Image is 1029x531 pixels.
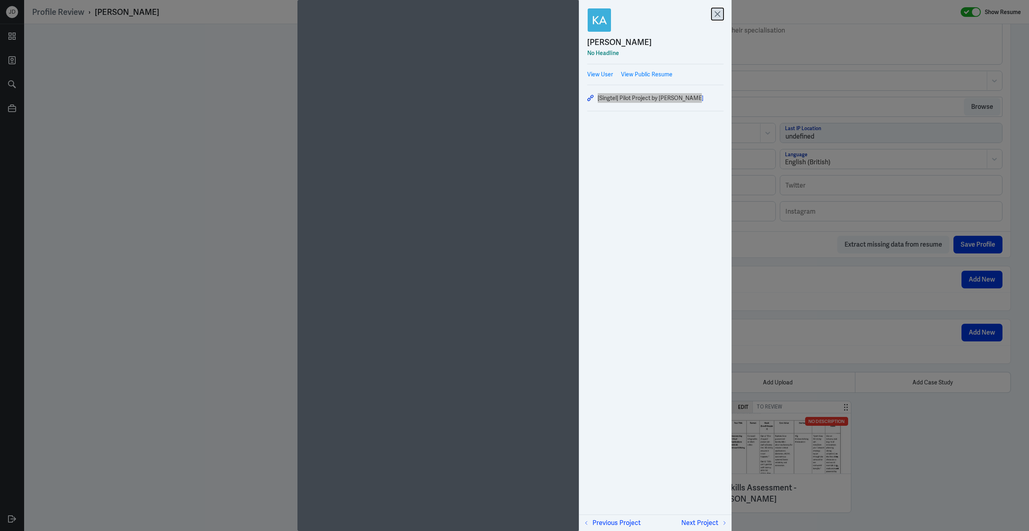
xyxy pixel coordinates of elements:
a: [PERSON_NAME] [587,36,724,48]
a: View Public Resume [621,70,672,79]
div: No Headline [587,48,724,58]
img: Krishnapriya Agarwal [587,8,611,32]
a: View User [587,70,613,79]
div: [PERSON_NAME] [587,36,652,48]
button: Next Project [681,518,728,528]
button: Previous Project [582,518,641,528]
a: [Singtel] Pilot Project by [PERSON_NAME] [587,93,724,103]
